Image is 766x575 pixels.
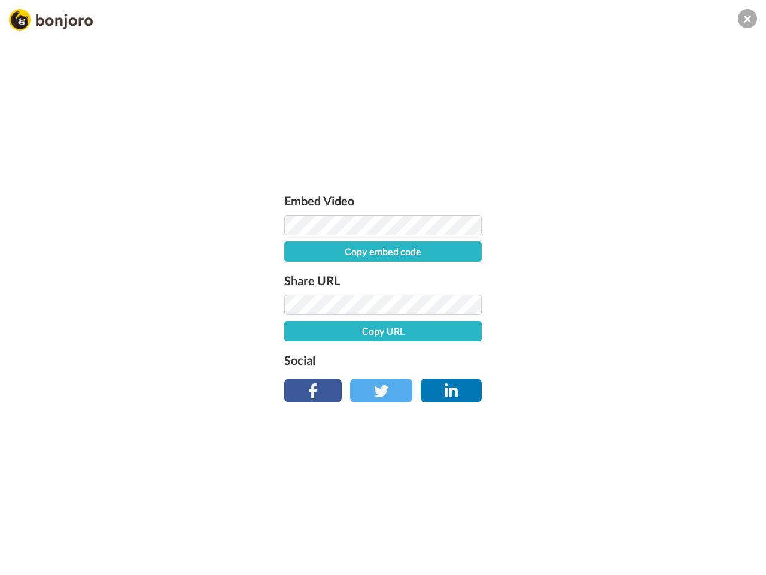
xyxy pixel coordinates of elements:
[284,241,482,262] button: Copy embed code
[284,191,482,210] label: Embed Video
[9,9,93,31] img: Bonjoro Logo
[284,350,482,370] label: Social
[284,321,482,341] button: Copy URL
[284,271,482,290] label: Share URL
